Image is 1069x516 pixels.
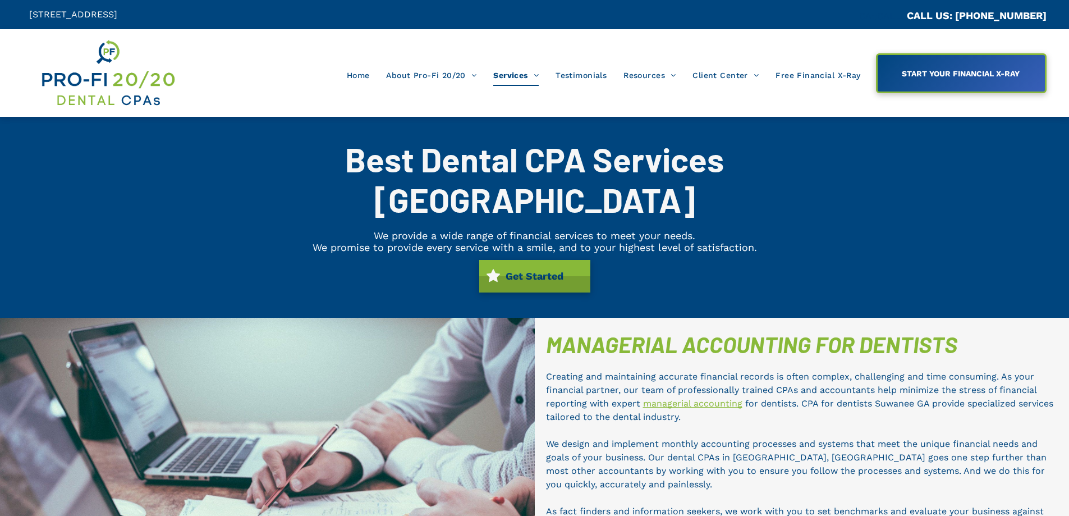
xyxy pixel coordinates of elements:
[313,241,757,253] span: We promise to provide every service with a smile, and to your highest level of satisfaction.
[29,9,117,20] span: [STREET_ADDRESS]
[374,230,695,241] span: We provide a wide range of financial services to meet your needs.
[546,331,957,358] span: MANAGERIAL ACCOUNTING FOR DENTISTS
[502,264,567,287] span: Get Started
[615,65,684,86] a: Resources
[40,38,176,108] img: Get Dental CPA Consulting, Bookkeeping, & Bank Loans
[546,371,1036,409] span: Creating and maintaining accurate financial records is often complex, challenging and time consum...
[547,65,615,86] a: Testimonials
[876,53,1047,93] a: START YOUR FINANCIAL X-RAY
[485,65,547,86] a: Services
[767,65,869,86] a: Free Financial X-Ray
[378,65,485,86] a: About Pro-Fi 20/20
[898,63,1024,84] span: START YOUR FINANCIAL X-RAY
[859,11,907,21] span: CA::CALLC
[338,65,378,86] a: Home
[684,65,767,86] a: Client Center
[546,439,1047,490] span: We design and implement monthly accounting processes and systems that meet the unique financial n...
[479,260,590,293] a: Get Started
[643,398,742,409] a: managerial accounting
[907,10,1047,21] a: CALL US: [PHONE_NUMBER]
[546,398,1053,422] span: for dentists. CPA for dentists Suwanee GA provide specialized services tailored to the dental ind...
[345,139,724,220] span: Best Dental CPA Services [GEOGRAPHIC_DATA]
